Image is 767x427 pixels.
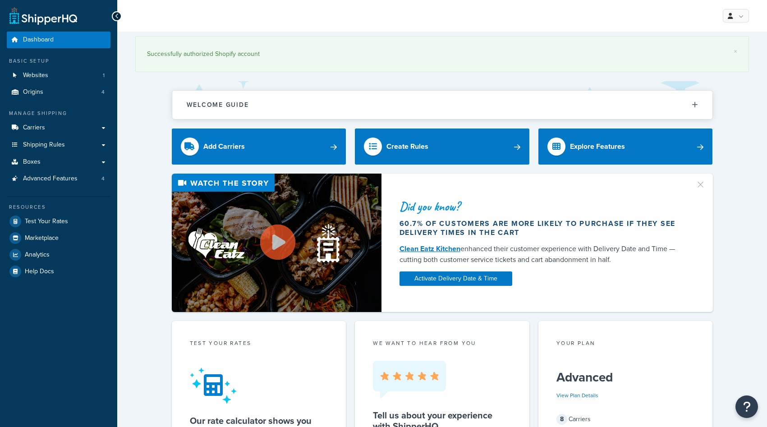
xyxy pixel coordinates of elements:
[556,414,567,425] span: 8
[7,247,110,263] a: Analytics
[7,32,110,48] a: Dashboard
[7,67,110,84] li: Websites
[735,395,758,418] button: Open Resource Center
[400,219,684,237] div: 60.7% of customers are more likely to purchase if they see delivery times in the cart
[7,84,110,101] a: Origins4
[101,175,105,183] span: 4
[23,175,78,183] span: Advanced Features
[538,129,713,165] a: Explore Features
[400,243,460,254] a: Clean Eatz Kitchen
[556,413,695,426] div: Carriers
[7,213,110,230] a: Test Your Rates
[7,170,110,187] a: Advanced Features4
[203,140,245,153] div: Add Carriers
[23,124,45,132] span: Carriers
[23,36,54,44] span: Dashboard
[7,170,110,187] li: Advanced Features
[570,140,625,153] div: Explore Features
[373,339,511,347] p: we want to hear from you
[25,251,50,259] span: Analytics
[556,339,695,349] div: Your Plan
[7,110,110,117] div: Manage Shipping
[25,234,59,242] span: Marketplace
[400,271,512,286] a: Activate Delivery Date & Time
[25,218,68,225] span: Test Your Rates
[734,48,737,55] a: ×
[7,263,110,280] a: Help Docs
[147,48,737,60] div: Successfully authorized Shopify account
[7,137,110,153] a: Shipping Rules
[101,88,105,96] span: 4
[386,140,428,153] div: Create Rules
[7,67,110,84] a: Websites1
[7,154,110,170] a: Boxes
[400,200,684,213] div: Did you know?
[400,243,684,265] div: enhanced their customer experience with Delivery Date and Time — cutting both customer service ti...
[556,370,695,385] h5: Advanced
[187,101,249,108] h2: Welcome Guide
[7,84,110,101] li: Origins
[355,129,529,165] a: Create Rules
[556,391,598,399] a: View Plan Details
[23,88,43,96] span: Origins
[103,72,105,79] span: 1
[7,57,110,65] div: Basic Setup
[190,339,328,349] div: Test your rates
[7,203,110,211] div: Resources
[172,129,346,165] a: Add Carriers
[23,158,41,166] span: Boxes
[23,72,48,79] span: Websites
[7,119,110,136] a: Carriers
[23,141,65,149] span: Shipping Rules
[172,91,712,119] button: Welcome Guide
[172,174,381,312] img: Video thumbnail
[7,230,110,246] a: Marketplace
[25,268,54,275] span: Help Docs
